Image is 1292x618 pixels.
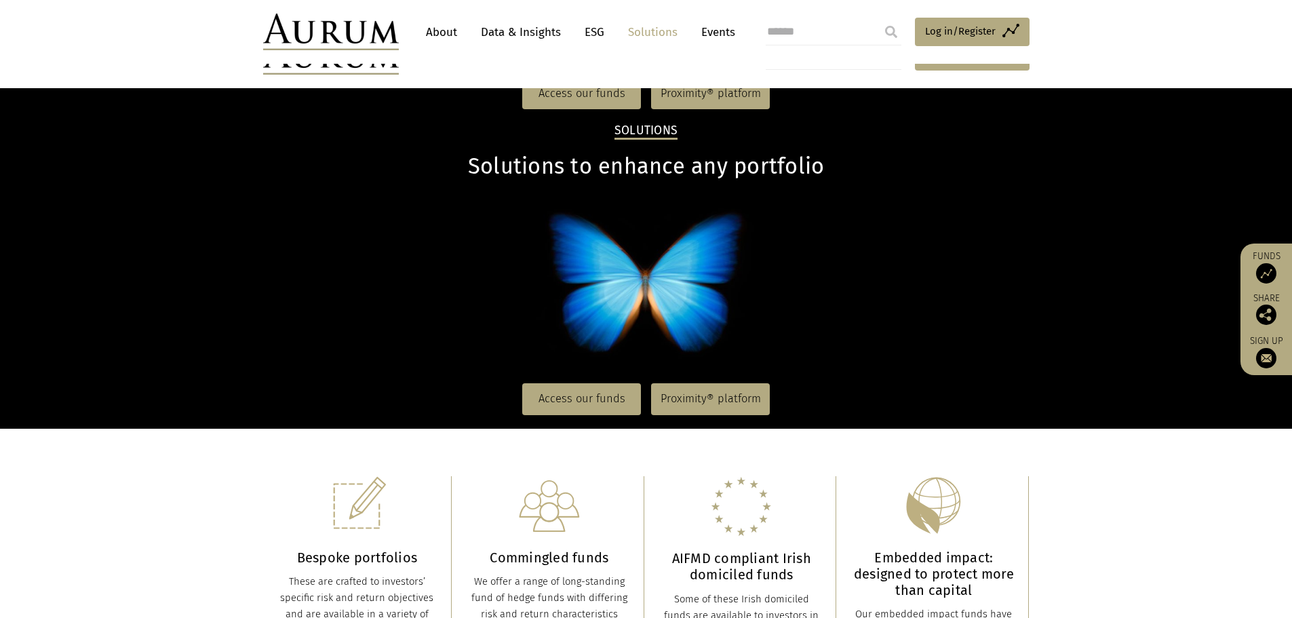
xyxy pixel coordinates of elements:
h3: Embedded impact: designed to protect more than capital [853,549,1015,598]
div: Share [1247,294,1285,325]
input: Submit [878,18,905,45]
span: Log in/Register [925,23,996,39]
h3: AIFMD compliant Irish domiciled funds [661,550,823,583]
a: Access our funds [522,383,641,414]
a: Events [694,20,735,45]
a: ESG [578,20,611,45]
a: About [419,20,464,45]
a: Data & Insights [474,20,568,45]
a: Funds [1247,250,1285,284]
a: Sign up [1247,335,1285,368]
img: Aurum [263,14,399,50]
a: Access our funds [522,78,641,109]
a: Proximity® platform [651,78,770,109]
a: Log in/Register [915,18,1030,46]
h3: Commingled funds [469,549,630,566]
h3: Bespoke portfolios [277,549,438,566]
img: Sign up to our newsletter [1256,348,1276,368]
img: Share this post [1256,305,1276,325]
a: Solutions [621,20,684,45]
h1: Solutions to enhance any portfolio [263,153,1030,180]
img: Access Funds [1256,263,1276,284]
a: Proximity® platform [651,383,770,414]
h2: Solutions [614,123,678,140]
